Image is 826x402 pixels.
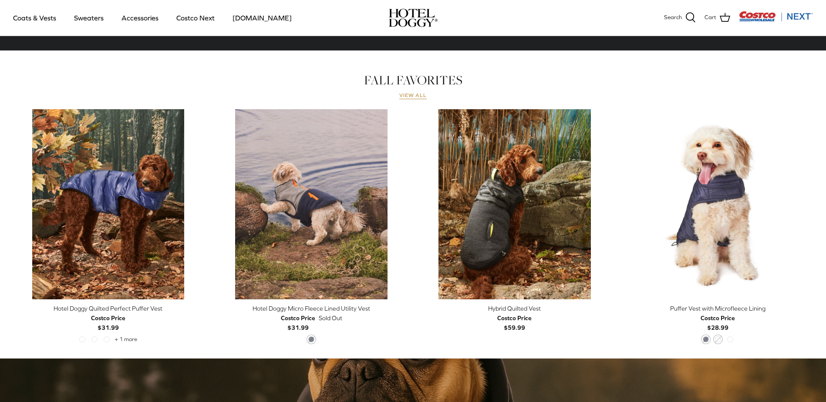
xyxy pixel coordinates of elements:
a: Hotel Doggy Quilted Perfect Puffer Vest [13,109,203,299]
div: Hybrid Quilted Vest [420,304,610,313]
span: Cart [705,13,716,22]
b: $28.99 [701,313,735,331]
div: Costco Price [281,313,315,323]
a: Hotel Doggy Micro Fleece Lined Utility Vest [216,109,407,299]
a: View all [399,92,427,99]
a: Accessories [114,3,166,33]
a: Search [664,12,696,23]
a: Hybrid Quilted Vest [420,109,610,299]
a: Hybrid Quilted Vest Costco Price$59.99 [420,304,610,333]
a: Hotel Doggy Quilted Perfect Puffer Vest Costco Price$31.99 [13,304,203,333]
a: Costco Next [169,3,223,33]
div: Costco Price [497,313,532,323]
div: Puffer Vest with Microfleece Lining [623,304,813,313]
b: $31.99 [281,313,315,331]
div: Hotel Doggy Quilted Perfect Puffer Vest [13,304,203,313]
a: Sweaters [66,3,111,33]
a: Hotel Doggy Micro Fleece Lined Utility Vest Costco Price$31.99 Sold Out [216,304,407,333]
img: hoteldoggycom [389,9,438,27]
div: Hotel Doggy Micro Fleece Lined Utility Vest [216,304,407,313]
a: Cart [705,12,730,23]
img: Costco Next [739,11,813,22]
a: FALL FAVORITES [364,71,462,89]
span: Sold Out [319,313,342,323]
span: Search [664,13,682,22]
b: $31.99 [91,313,125,331]
a: hoteldoggy.com hoteldoggycom [389,9,438,27]
a: Visit Costco Next [739,17,813,23]
span: + 1 more [115,336,137,342]
a: Puffer Vest with Microfleece Lining [623,109,813,299]
div: Costco Price [701,313,735,323]
a: Coats & Vests [5,3,64,33]
b: $59.99 [497,313,532,331]
a: [DOMAIN_NAME] [225,3,300,33]
div: Costco Price [91,313,125,323]
a: Puffer Vest with Microfleece Lining Costco Price$28.99 [623,304,813,333]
